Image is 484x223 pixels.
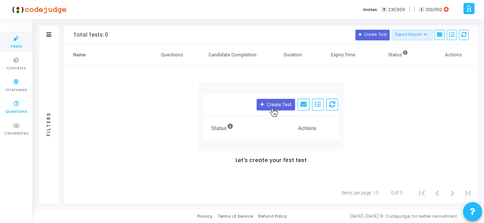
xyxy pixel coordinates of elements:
button: Export Report [392,30,433,40]
button: Next page [445,185,460,201]
div: 15 [373,189,379,196]
div: [DATE]-[DATE] © Codejudge, for better recruitment. [287,213,474,220]
span: Contests [6,65,26,72]
button: Last page [460,185,475,201]
button: First page [414,185,430,201]
span: Candidates [4,130,29,137]
a: Terms of Service [218,213,253,220]
th: Name [64,45,147,66]
button: Create Test [355,30,390,40]
a: Privacy [197,213,212,220]
span: Interviews [6,87,27,93]
div: Total Tests: 0 [73,32,108,38]
span: 231/309 [388,6,405,13]
th: Duration [268,45,318,66]
span: Questions [5,109,27,115]
span: Tests [10,43,22,50]
a: Refund Policy [258,213,287,220]
span: T [381,7,386,13]
span: | [414,5,415,13]
button: Previous page [430,185,445,201]
th: Status [368,45,428,66]
label: Invites: [363,6,378,13]
th: Candidate Completion [197,45,268,66]
th: Questions [147,45,197,66]
div: Filters [45,82,52,166]
h5: Let's create your first test [236,157,307,164]
th: Actions [428,45,478,66]
img: logo [10,2,67,17]
span: 100/100 [426,6,442,13]
span: | [409,5,410,13]
div: Items per page: [342,189,372,196]
img: new test/contest [199,82,344,151]
th: Expiry Time [318,45,368,66]
div: 0 of 0 [391,189,402,196]
span: I [419,7,424,13]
